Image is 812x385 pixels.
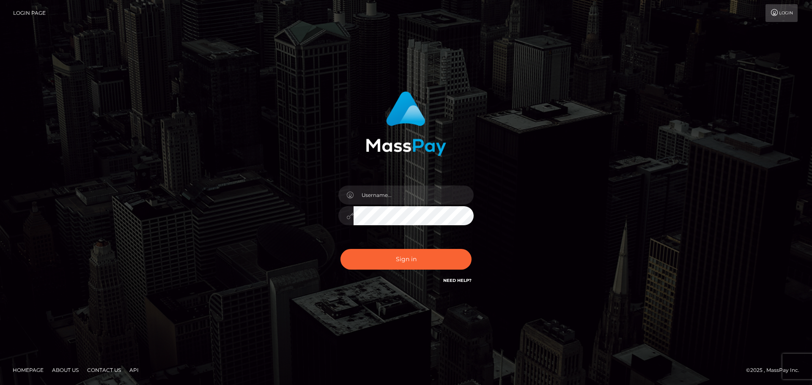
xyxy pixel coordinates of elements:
a: Contact Us [84,363,124,377]
a: Login [765,4,798,22]
a: Login Page [13,4,46,22]
button: Sign in [340,249,472,270]
div: © 2025 , MassPay Inc. [746,366,806,375]
a: Need Help? [443,278,472,283]
input: Username... [354,186,474,205]
img: MassPay Login [366,91,446,156]
a: About Us [49,363,82,377]
a: Homepage [9,363,47,377]
a: API [126,363,142,377]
